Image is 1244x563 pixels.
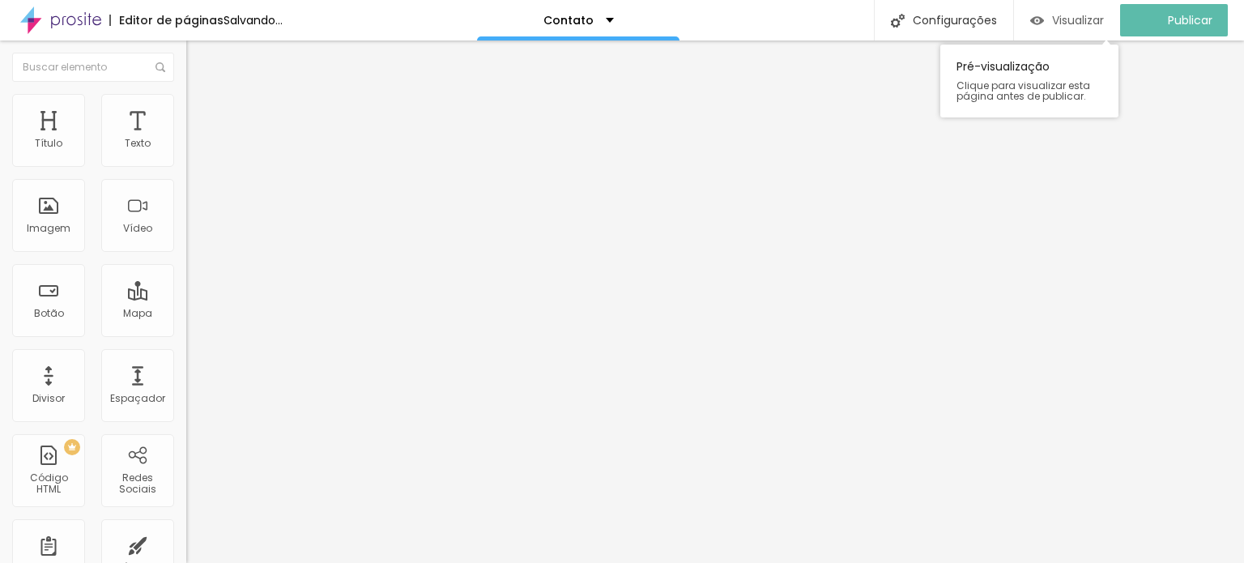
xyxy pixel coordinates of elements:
font: Contato [543,12,594,28]
font: Mapa [123,306,152,320]
iframe: Editor [186,41,1244,563]
img: view-1.svg [1030,14,1044,28]
img: Ícone [891,14,905,28]
img: Ícone [155,62,165,72]
font: Pré-visualização [956,58,1050,75]
input: Buscar elemento [12,53,174,82]
font: Vídeo [123,221,152,235]
font: Texto [125,136,151,150]
font: Espaçador [110,391,165,405]
font: Visualizar [1052,12,1104,28]
font: Imagem [27,221,70,235]
font: Código HTML [30,471,68,496]
button: Visualizar [1014,4,1120,36]
font: Título [35,136,62,150]
div: Salvando... [224,15,283,26]
font: Configurações [913,12,997,28]
font: Botão [34,306,64,320]
font: Divisor [32,391,65,405]
font: Clique para visualizar esta página antes de publicar. [956,79,1090,103]
font: Publicar [1168,12,1212,28]
font: Editor de páginas [119,12,224,28]
font: Redes Sociais [119,471,156,496]
button: Publicar [1120,4,1228,36]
